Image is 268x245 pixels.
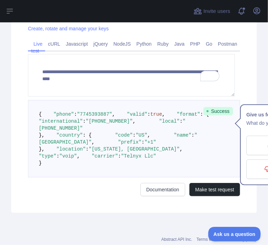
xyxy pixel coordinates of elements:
[53,112,74,117] span: "phone"
[111,38,134,49] a: NodeJS
[63,38,90,49] a: Javascript
[174,132,191,138] span: "name"
[56,146,86,152] span: "location"
[121,153,156,159] span: "Telnyx Llc"
[45,38,63,49] a: cURL
[112,112,115,117] span: ,
[159,118,180,124] span: "local"
[74,112,77,117] span: :
[147,112,150,117] span: :
[39,132,197,145] span: "[GEOGRAPHIC_DATA]"
[136,132,147,138] span: "US"
[180,146,182,152] span: ,
[31,38,43,56] a: Live test
[133,118,136,124] span: ,
[90,38,110,49] a: jQuery
[127,112,147,117] span: "valid"
[203,7,230,15] span: Invite users
[177,112,200,117] span: "format"
[118,139,142,145] span: "prefix"
[140,183,185,196] a: Documentation
[39,112,42,117] span: {
[28,26,109,31] a: Create, rotate and manage your keys
[86,146,88,152] span: :
[39,146,45,152] span: },
[92,153,118,159] span: "carrier"
[39,160,42,166] span: }
[39,153,56,159] span: "type"
[89,146,180,152] span: "[US_STATE], [GEOGRAPHIC_DATA]"
[142,139,144,145] span: :
[39,132,45,138] span: },
[154,38,172,49] a: Ruby
[208,227,261,242] iframe: Toggle Customer Support
[203,107,233,115] span: Success
[39,118,186,131] span: "[PHONE_NUMBER]"
[161,237,193,242] a: Abstract API Inc.
[77,112,112,117] span: "7745393887"
[191,132,194,138] span: :
[133,132,136,138] span: :
[172,38,188,49] a: Java
[189,183,240,196] button: Make test request
[215,38,240,49] a: Postman
[86,118,132,124] span: "[PHONE_NUMBER]"
[92,139,94,145] span: ,
[192,6,232,17] button: Invite users
[83,132,92,138] span: : {
[203,38,215,49] a: Go
[118,153,121,159] span: :
[144,139,156,145] span: "+1"
[150,112,162,117] span: true
[180,118,182,124] span: :
[133,38,154,49] a: Python
[187,38,203,49] a: PHP
[28,54,235,97] textarea: To enrich screen reader interactions, please activate Accessibility in Grammarly extension settings
[83,118,86,124] span: :
[147,132,150,138] span: ,
[162,112,165,117] span: ,
[196,237,227,242] a: Terms of service
[231,237,257,242] a: Privacy policy
[39,118,83,124] span: "international"
[56,153,59,159] span: :
[59,153,77,159] span: "voip"
[56,132,83,138] span: "country"
[77,153,80,159] span: ,
[115,132,132,138] span: "code"
[200,112,209,117] span: : {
